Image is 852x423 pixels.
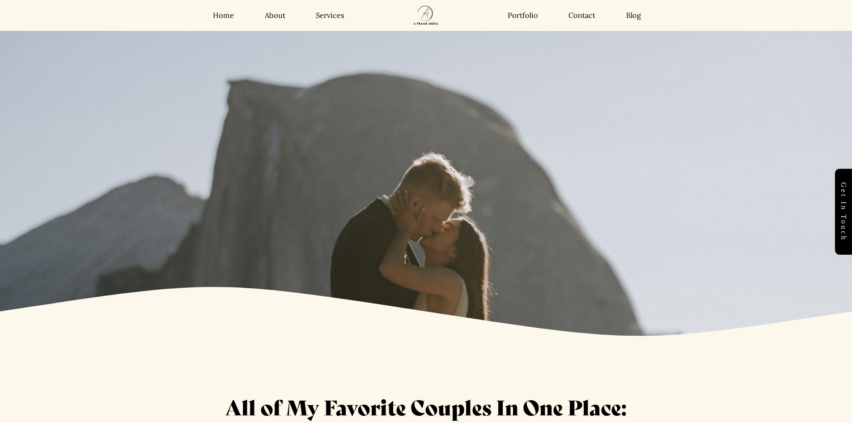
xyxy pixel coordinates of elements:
a: Contact [568,11,595,20]
a: Home [213,11,234,20]
a: Blog [626,11,641,20]
a: About [265,11,285,20]
a: Services [316,11,344,20]
a: Portfolio [508,11,538,20]
a: Get in touch [835,169,852,255]
h1: All of My Favorite Couples In One Place: [218,393,634,420]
